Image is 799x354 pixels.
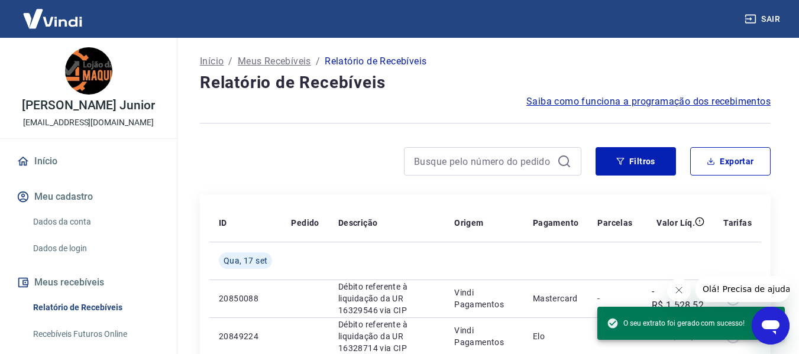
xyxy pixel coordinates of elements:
a: Recebíveis Futuros Online [28,322,163,346]
p: Valor Líq. [656,217,695,229]
p: Origem [454,217,483,229]
button: Meu cadastro [14,184,163,210]
p: -R$ 1.528,52 [652,284,705,313]
button: Exportar [690,147,771,176]
p: / [316,54,320,69]
p: ID [219,217,227,229]
p: Elo [533,330,579,342]
input: Busque pelo número do pedido [414,152,552,170]
p: [EMAIL_ADDRESS][DOMAIN_NAME] [23,116,154,129]
p: Mastercard [533,293,579,304]
p: Tarifas [723,217,752,229]
p: Vindi Pagamentos [454,287,514,310]
a: Início [200,54,224,69]
button: Filtros [596,147,676,176]
iframe: Fechar mensagem [667,278,691,302]
button: Sair [742,8,785,30]
p: 20850088 [219,293,272,304]
p: Pagamento [533,217,579,229]
p: - [597,293,632,304]
p: Relatório de Recebíveis [325,54,426,69]
p: Parcelas [597,217,632,229]
iframe: Mensagem da empresa [696,276,790,302]
span: Qua, 17 set [224,255,267,267]
a: Meus Recebíveis [238,54,311,69]
a: Dados de login [28,236,163,261]
iframe: Botão para abrir a janela de mensagens [752,307,790,345]
p: [PERSON_NAME] Junior [22,99,155,112]
p: 20849224 [219,330,272,342]
a: Dados da conta [28,210,163,234]
p: Vindi Pagamentos [454,324,514,348]
img: ac771a6f-6b5d-4b04-8627-5a3ee31c9567.jpeg [65,47,112,95]
p: Descrição [338,217,378,229]
a: Saiba como funciona a programação dos recebimentos [526,95,771,109]
span: Olá! Precisa de ajuda? [7,8,99,18]
button: Meus recebíveis [14,269,163,295]
h4: Relatório de Recebíveis [200,71,771,95]
p: Débito referente à liquidação da UR 16329546 via CIP [338,281,435,316]
a: Início [14,148,163,174]
p: Pedido [291,217,319,229]
span: O seu extrato foi gerado com sucesso! [607,317,745,329]
img: Vindi [14,1,91,37]
p: / [228,54,232,69]
p: Débito referente à liquidação da UR 16328714 via CIP [338,319,435,354]
a: Relatório de Recebíveis [28,295,163,320]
